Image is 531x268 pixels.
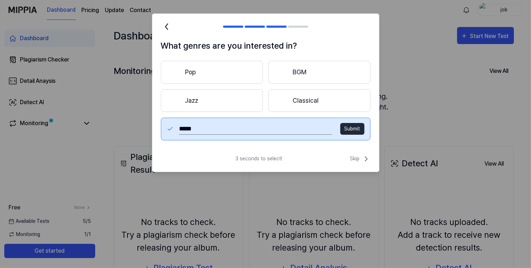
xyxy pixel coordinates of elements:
span: Skip [350,155,370,163]
span: 3 seconds to select! [236,155,282,162]
button: Pop [161,61,263,84]
button: Jazz [161,89,263,112]
h1: What genres are you interested in? [161,39,370,52]
button: BGM [269,61,370,84]
button: Classical [269,89,370,112]
button: Submit [340,123,364,135]
button: Skip [349,155,370,163]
